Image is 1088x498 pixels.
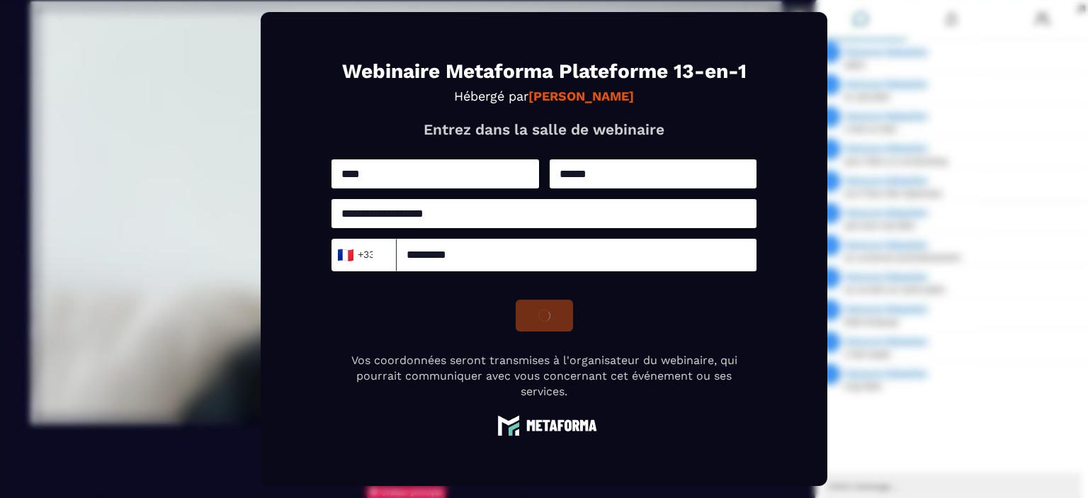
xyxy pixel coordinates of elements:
[331,239,397,271] div: Search for option
[373,244,384,266] input: Search for option
[331,62,756,81] h1: Webinaire Metaforma Plateforme 13-en-1
[336,245,354,265] span: 🇫🇷
[331,353,756,400] p: Vos coordonnées seront transmises à l'organisateur du webinaire, qui pourrait communiquer avec vo...
[331,89,756,103] p: Hébergé par
[331,120,756,138] p: Entrez dans la salle de webinaire
[341,245,370,265] span: +33
[491,414,597,436] img: logo
[528,89,634,103] strong: [PERSON_NAME]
